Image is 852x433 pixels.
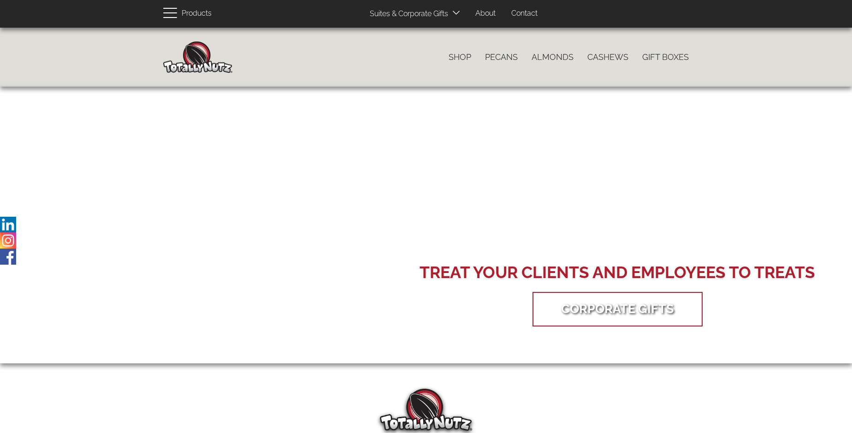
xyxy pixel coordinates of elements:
[635,47,696,67] a: Gift Boxes
[442,47,478,67] a: Shop
[468,5,503,23] a: About
[580,47,635,67] a: Cashews
[363,5,451,23] a: Suites & Corporate Gifts
[380,389,472,431] img: Totally Nutz Logo
[420,261,815,284] div: Treat your Clients and Employees to Treats
[504,5,544,23] a: Contact
[478,47,525,67] a: Pecans
[163,42,232,73] img: Home
[525,47,580,67] a: Almonds
[182,7,212,20] span: Products
[547,294,688,323] a: Corporate Gifts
